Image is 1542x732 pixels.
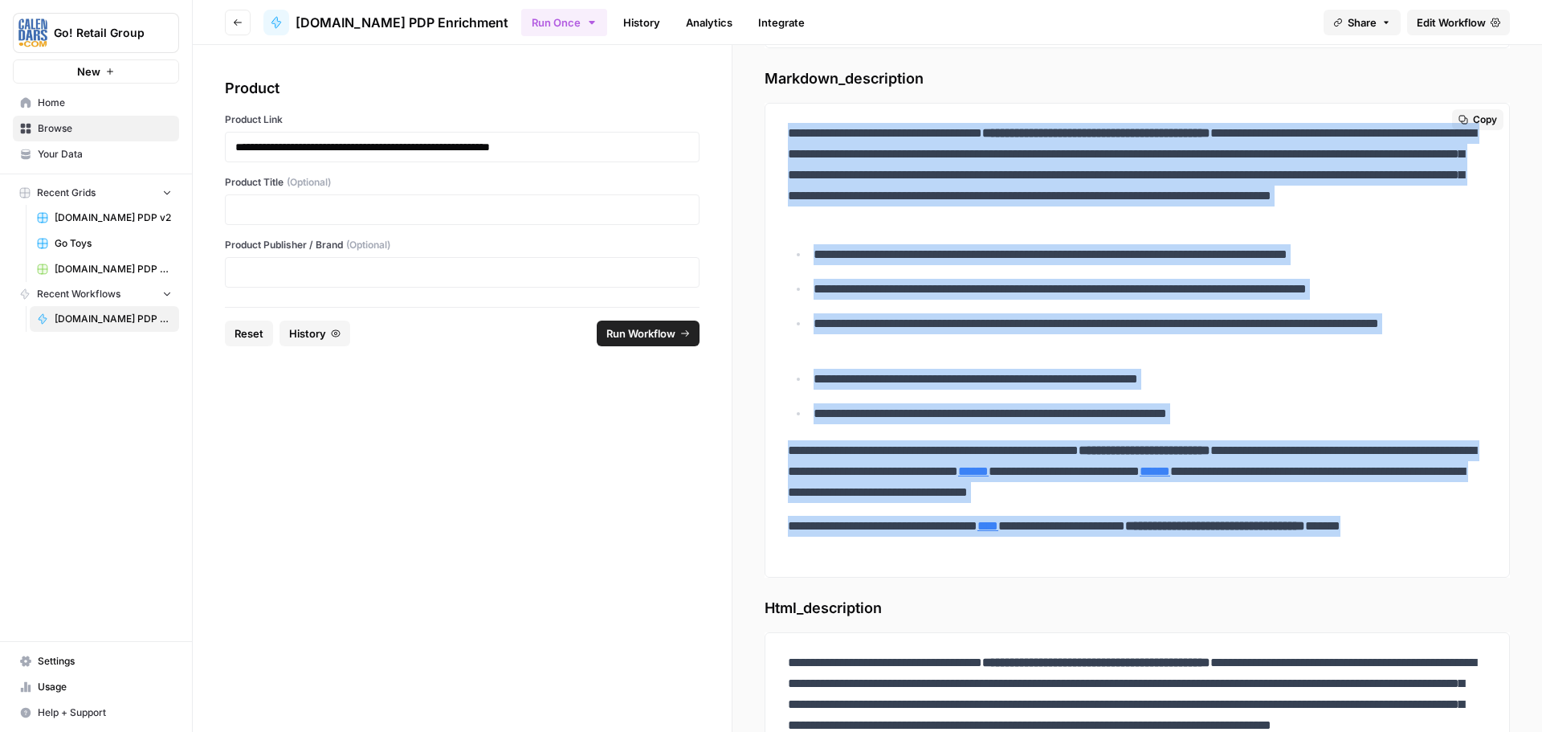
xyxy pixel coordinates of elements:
[1407,10,1510,35] a: Edit Workflow
[676,10,742,35] a: Analytics
[13,13,179,53] button: Workspace: Go! Retail Group
[765,597,1510,620] span: Html_description
[37,287,120,301] span: Recent Workflows
[55,211,172,225] span: [DOMAIN_NAME] PDP v2
[30,205,179,231] a: [DOMAIN_NAME] PDP v2
[77,63,100,80] span: New
[614,10,670,35] a: History
[38,654,172,669] span: Settings
[38,96,172,110] span: Home
[296,13,508,32] span: [DOMAIN_NAME] PDP Enrichment
[606,325,675,341] span: Run Workflow
[346,238,390,252] span: (Optional)
[225,112,700,127] label: Product Link
[38,121,172,136] span: Browse
[13,116,179,141] a: Browse
[30,306,179,332] a: [DOMAIN_NAME] PDP Enrichment
[13,282,179,306] button: Recent Workflows
[55,262,172,276] span: [DOMAIN_NAME] PDP Enrichment Grid
[225,321,273,346] button: Reset
[1452,109,1503,130] button: Copy
[13,59,179,84] button: New
[37,186,96,200] span: Recent Grids
[287,175,331,190] span: (Optional)
[13,700,179,726] button: Help + Support
[13,648,179,674] a: Settings
[54,25,151,41] span: Go! Retail Group
[38,147,172,162] span: Your Data
[225,77,700,100] div: Product
[597,321,700,346] button: Run Workflow
[55,312,172,326] span: [DOMAIN_NAME] PDP Enrichment
[30,256,179,282] a: [DOMAIN_NAME] PDP Enrichment Grid
[18,18,47,47] img: Go! Retail Group Logo
[13,181,179,205] button: Recent Grids
[521,9,607,36] button: Run Once
[279,321,350,346] button: History
[1348,14,1377,31] span: Share
[765,67,1510,90] span: Markdown_description
[225,238,700,252] label: Product Publisher / Brand
[225,175,700,190] label: Product Title
[235,325,263,341] span: Reset
[1417,14,1486,31] span: Edit Workflow
[55,236,172,251] span: Go Toys
[1473,112,1497,127] span: Copy
[1324,10,1401,35] button: Share
[13,90,179,116] a: Home
[749,10,814,35] a: Integrate
[30,231,179,256] a: Go Toys
[289,325,326,341] span: History
[263,10,508,35] a: [DOMAIN_NAME] PDP Enrichment
[13,141,179,167] a: Your Data
[38,705,172,720] span: Help + Support
[13,674,179,700] a: Usage
[38,680,172,694] span: Usage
